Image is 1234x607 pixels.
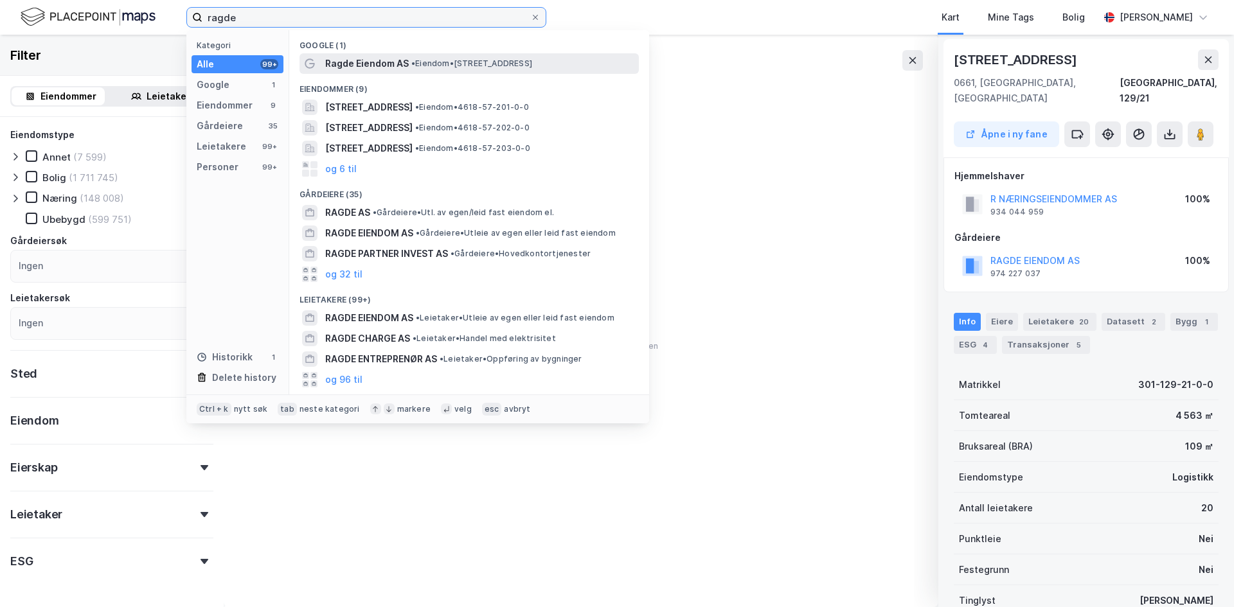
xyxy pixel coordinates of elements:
div: [GEOGRAPHIC_DATA], 129/21 [1120,75,1219,106]
div: (148 008) [80,192,124,204]
div: Delete history [212,370,276,385]
div: ESG [954,336,997,354]
div: 0661, [GEOGRAPHIC_DATA], [GEOGRAPHIC_DATA] [954,75,1120,106]
div: Gårdeiersøk [10,233,67,249]
div: Ingen [19,315,43,331]
div: 20 [1077,315,1091,328]
div: 1 [268,80,278,90]
span: • [416,228,420,238]
div: Logistikk [1172,470,1213,485]
span: Gårdeiere • Hovedkontortjenester [451,249,591,259]
div: 301-129-21-0-0 [1138,377,1213,392]
div: Google [197,77,229,92]
span: Eiendom • 4618-57-201-0-0 [415,102,529,112]
span: Leietaker • Utleie av egen eller leid fast eiendom [416,313,614,323]
div: 1 [1200,315,1213,328]
div: ESG [10,554,33,569]
span: [STREET_ADDRESS] [325,120,413,136]
span: • [415,143,419,153]
div: 9 [268,100,278,110]
div: Bygg [1170,313,1218,331]
span: Ragde Eiendom AS [325,56,409,71]
span: [STREET_ADDRESS] [325,141,413,156]
div: Bolig [42,172,66,184]
span: Eiendom • 4618-57-203-0-0 [415,143,530,154]
button: og 96 til [325,372,362,387]
div: Bruksareal (BRA) [959,439,1033,454]
div: avbryt [504,404,530,414]
div: Antall leietakere [959,500,1033,516]
div: Matrikkel [959,377,1001,392]
div: Sted [10,366,37,382]
div: Eiendommer [197,98,253,113]
div: Transaksjoner [1002,336,1090,354]
div: 4 [979,339,992,351]
div: (1 711 745) [69,172,118,184]
div: 5 [1072,339,1085,351]
div: 934 044 959 [990,207,1044,217]
div: [PERSON_NAME] [1120,10,1193,25]
div: Leietakere [197,139,246,154]
span: Gårdeiere • Utleie av egen eller leid fast eiendom [416,228,616,238]
div: nytt søk [234,404,268,414]
div: tab [278,403,297,416]
iframe: Chat Widget [1170,545,1234,607]
div: Leietakersøk [10,290,70,306]
div: neste kategori [300,404,360,414]
div: Eiendomstype [10,127,75,143]
div: esc [482,403,502,416]
span: RAGDE EIENDOM AS [325,310,413,326]
div: Eiere [986,313,1018,331]
div: 100% [1185,253,1210,268]
div: Info [954,313,981,331]
div: velg [454,404,472,414]
div: Leietaker [10,507,62,522]
div: 99+ [260,141,278,152]
div: Næring [42,192,77,204]
div: Personer (99+) [289,390,649,413]
span: [STREET_ADDRESS] [325,100,413,115]
div: Leietakere (99+) [289,285,649,308]
div: Google (1) [289,30,649,53]
div: Bolig [1062,10,1085,25]
img: logo.f888ab2527a4732fd821a326f86c7f29.svg [21,6,156,28]
span: • [413,333,416,343]
div: Kategori [197,40,283,50]
input: Søk på adresse, matrikkel, gårdeiere, leietakere eller personer [202,8,530,27]
span: Eiendom • 4618-57-202-0-0 [415,123,530,133]
div: Punktleie [959,531,1001,547]
span: Leietaker • Oppføring av bygninger [440,354,582,364]
button: Åpne i ny fane [954,121,1059,147]
div: Ctrl + k [197,403,231,416]
span: • [415,102,419,112]
span: • [373,207,377,217]
div: Eiendommer [40,89,96,104]
div: (599 751) [88,213,132,225]
span: RAGDE ENTREPRENØR AS [325,351,437,367]
span: Leietaker • Handel med elektrisitet [413,333,556,344]
button: og 32 til [325,267,362,282]
div: Festegrunn [959,562,1009,577]
div: Mine Tags [988,10,1034,25]
div: 974 227 037 [990,268,1041,279]
span: Gårdeiere • Utl. av egen/leid fast eiendom el. [373,207,554,218]
div: Datasett [1102,313,1165,331]
span: • [440,354,443,364]
div: 1 [268,352,278,362]
div: 99+ [260,162,278,172]
button: og 6 til [325,161,357,177]
span: • [451,249,454,258]
div: Eiendomstype [959,470,1023,485]
div: [STREET_ADDRESS] [954,49,1080,70]
div: Leietakere [147,89,196,104]
span: • [411,58,415,68]
span: Eiendom • [STREET_ADDRESS] [411,58,532,69]
div: Eiendom [10,413,59,428]
div: Alle [197,57,214,72]
div: markere [397,404,431,414]
div: Gårdeiere [197,118,243,134]
div: Tomteareal [959,408,1010,423]
div: Eierskap [10,460,57,475]
span: RAGDE CHARGE AS [325,331,410,346]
